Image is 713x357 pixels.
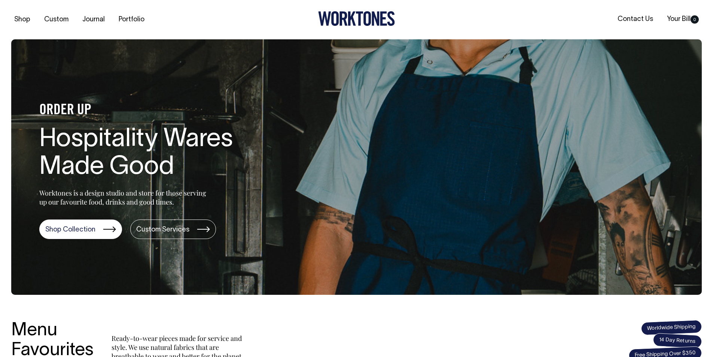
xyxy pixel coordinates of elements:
a: Contact Us [615,13,656,25]
span: 0 [691,15,699,24]
a: Shop [11,13,33,26]
a: Custom [41,13,71,26]
a: Shop Collection [39,220,122,239]
a: Journal [79,13,108,26]
a: Portfolio [116,13,147,26]
a: Custom Services [130,220,216,239]
a: Your Bill0 [664,13,702,25]
span: 14 Day Returns [653,333,702,349]
h4: ORDER UP [39,103,279,118]
p: Worktones is a design studio and store for those serving up our favourite food, drinks and good t... [39,188,210,206]
span: Worldwide Shipping [641,320,702,335]
h1: Hospitality Wares Made Good [39,126,279,182]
